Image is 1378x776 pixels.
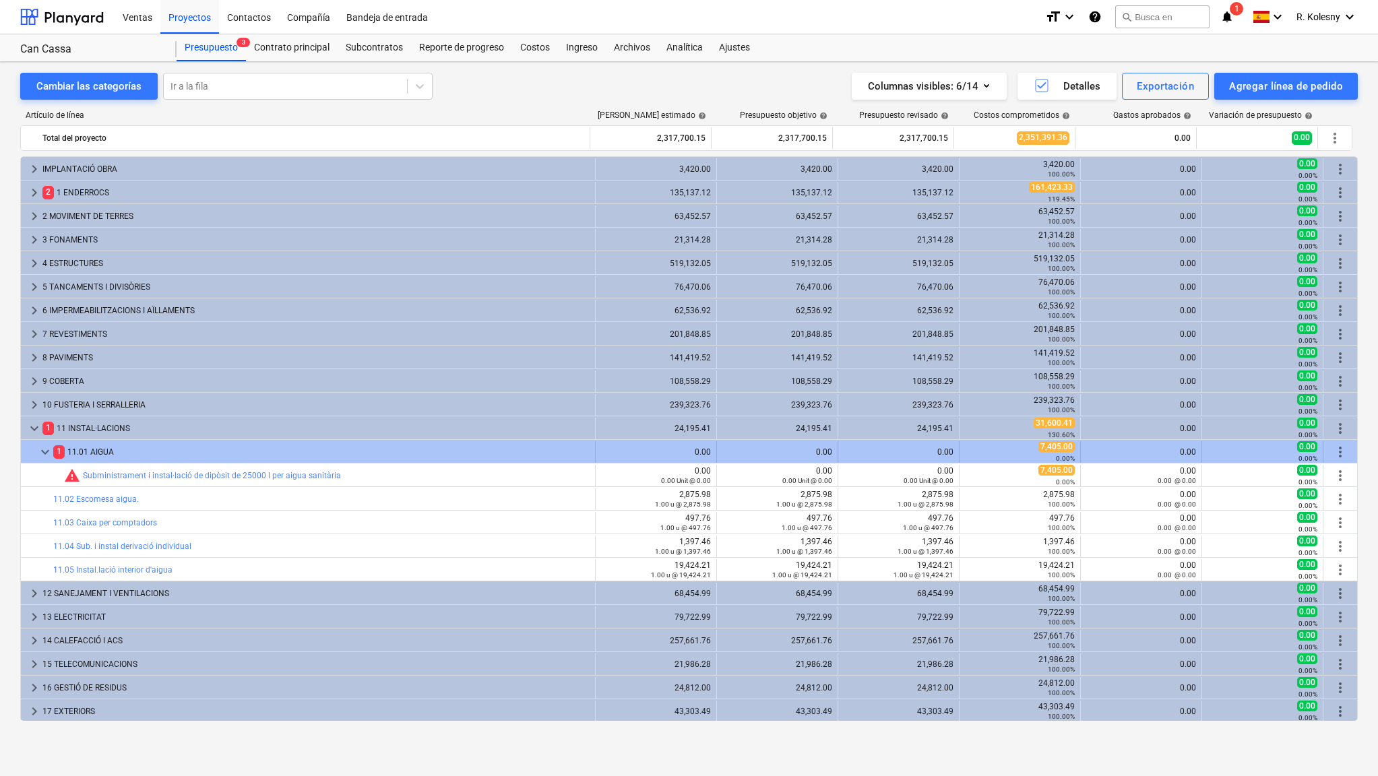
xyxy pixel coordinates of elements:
[1297,512,1317,523] span: 0.00
[1298,478,1317,486] small: 0.00%
[1298,431,1317,439] small: 0.00%
[42,158,590,180] div: IMPLANTACIÓ OBRA
[965,513,1075,532] div: 497.76
[1048,524,1075,531] small: 100.00%
[42,394,590,416] div: 10 FUSTERIA I SERRALLERIA
[1297,418,1317,428] span: 0.00
[1297,347,1317,358] span: 0.00
[1332,467,1348,484] span: Mas acciones
[711,34,758,61] a: Ajustes
[1045,9,1061,25] i: format_size
[844,188,953,197] div: 135,137.12
[1332,161,1348,177] span: Mas acciones
[1298,313,1317,321] small: 0.00%
[661,477,711,484] small: 0.00 Unit @ 0.00
[1034,418,1075,428] span: 31,600.41
[1332,538,1348,554] span: Mas acciones
[898,548,953,555] small: 1.00 u @ 1,397.46
[601,235,711,245] div: 21,314.28
[1158,477,1196,484] small: 0.00 @ 0.00
[246,34,338,61] a: Contrato principal
[1298,172,1317,179] small: 0.00%
[1056,478,1075,486] small: 0.00%
[1332,680,1348,696] span: Mas acciones
[42,205,590,227] div: 2 MOVIMENT DE TERRES
[904,477,953,484] small: 0.00 Unit @ 0.00
[1298,290,1317,297] small: 0.00%
[37,444,53,460] span: keyboard_arrow_down
[965,207,1075,226] div: 63,452.57
[722,537,832,556] div: 1,397.46
[26,302,42,319] span: keyboard_arrow_right
[1229,77,1343,95] div: Agregar línea de pedido
[42,300,590,321] div: 6 IMPERMEABILITZACIONS I AÏLLAMENTS
[1048,288,1075,296] small: 100.00%
[338,34,411,61] div: Subcontratos
[1297,441,1317,452] span: 0.00
[512,34,558,61] a: Costos
[26,585,42,602] span: keyboard_arrow_right
[1332,656,1348,672] span: Mas acciones
[1332,633,1348,649] span: Mas acciones
[1297,253,1317,263] span: 0.00
[1270,9,1286,25] i: keyboard_arrow_down
[1327,130,1343,146] span: Mas acciones
[974,110,1070,120] div: Costos comprometidos
[1086,490,1196,509] div: 0.00
[601,466,711,485] div: 0.00
[852,73,1007,100] button: Columnas visibles:6/14
[53,445,65,458] span: 1
[237,38,250,47] span: 3
[1017,73,1117,100] button: Detalles
[601,188,711,197] div: 135,137.12
[598,110,706,120] div: [PERSON_NAME] estimado
[722,466,832,485] div: 0.00
[722,306,832,315] div: 62,536.92
[965,278,1075,296] div: 76,470.06
[965,490,1075,509] div: 2,875.98
[1298,337,1317,344] small: 0.00%
[1048,241,1075,249] small: 100.00%
[1086,513,1196,532] div: 0.00
[776,500,832,508] small: 1.00 u @ 2,875.98
[1332,420,1348,437] span: Mas acciones
[695,112,706,120] span: help
[601,490,711,509] div: 2,875.98
[1048,500,1075,508] small: 100.00%
[1121,11,1132,22] span: search
[601,400,711,410] div: 239,323.76
[1332,326,1348,342] span: Mas acciones
[1297,229,1317,240] span: 0.00
[42,347,590,368] div: 8 PAVIMENTS
[844,377,953,386] div: 108,558.29
[601,306,711,315] div: 62,536.92
[1297,158,1317,169] span: 0.00
[782,477,832,484] small: 0.00 Unit @ 0.00
[965,560,1075,579] div: 19,424.21
[1297,488,1317,499] span: 0.00
[601,329,711,339] div: 201,848.85
[26,255,42,271] span: keyboard_arrow_right
[1332,562,1348,578] span: Mas acciones
[844,400,953,410] div: 239,323.76
[42,370,590,392] div: 9 COBERTA
[1332,397,1348,413] span: Mas acciones
[1059,112,1070,120] span: help
[26,161,42,177] span: keyboard_arrow_right
[844,259,953,268] div: 519,132.05
[1086,353,1196,362] div: 0.00
[1297,182,1317,193] span: 0.00
[53,542,191,551] a: 11.04 Sub. i instal derivació individual
[722,560,832,579] div: 19,424.21
[1332,232,1348,248] span: Mas acciones
[1332,703,1348,719] span: Mas acciones
[20,42,160,57] div: Can Cassa
[868,77,991,95] div: Columnas visibles : 6/14
[782,524,832,531] small: 1.00 u @ 497.76
[26,232,42,248] span: keyboard_arrow_right
[965,584,1075,603] div: 68,454.99
[26,373,42,389] span: keyboard_arrow_right
[42,418,590,439] div: 11 INSTAL·LACIONS
[1297,370,1317,381] span: 0.00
